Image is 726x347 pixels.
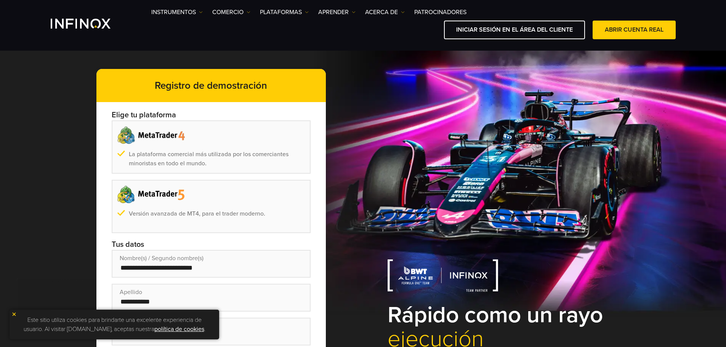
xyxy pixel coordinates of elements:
a: COMERCIO [212,8,250,17]
a: INICIAR SESIÓN EN EL ÁREA DEL CLIENTE [444,21,585,39]
a: Aprender [318,8,356,17]
a: política de cookies [154,325,204,333]
font: Aprender [318,8,349,16]
font: ACERCA DE [365,8,398,16]
font: Instrumentos [151,8,196,16]
font: Registro de demostración [155,80,267,91]
a: PLATAFORMAS [260,8,309,17]
font: ABRIR CUENTA REAL [605,26,663,34]
a: Logotipo de INFINOX [51,19,128,29]
font: Elige tu plataforma [112,110,176,120]
font: . [204,325,205,333]
font: Tus datos [112,240,144,249]
font: Este sitio utiliza cookies para brindarte una excelente experiencia de usuario. Al visitar [DOMAI... [24,316,202,333]
font: PATROCINADORES [414,8,466,16]
font: Rápido como un rayo [388,301,603,329]
font: PLATAFORMAS [260,8,302,16]
font: COMERCIO [212,8,244,16]
a: Instrumentos [151,8,203,17]
a: ACERCA DE [365,8,405,17]
img: icono de cierre amarillo [11,312,17,317]
a: ABRIR CUENTA REAL [593,21,676,39]
font: INICIAR SESIÓN EN EL ÁREA DEL CLIENTE [456,26,573,34]
a: PATROCINADORES [414,8,466,17]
